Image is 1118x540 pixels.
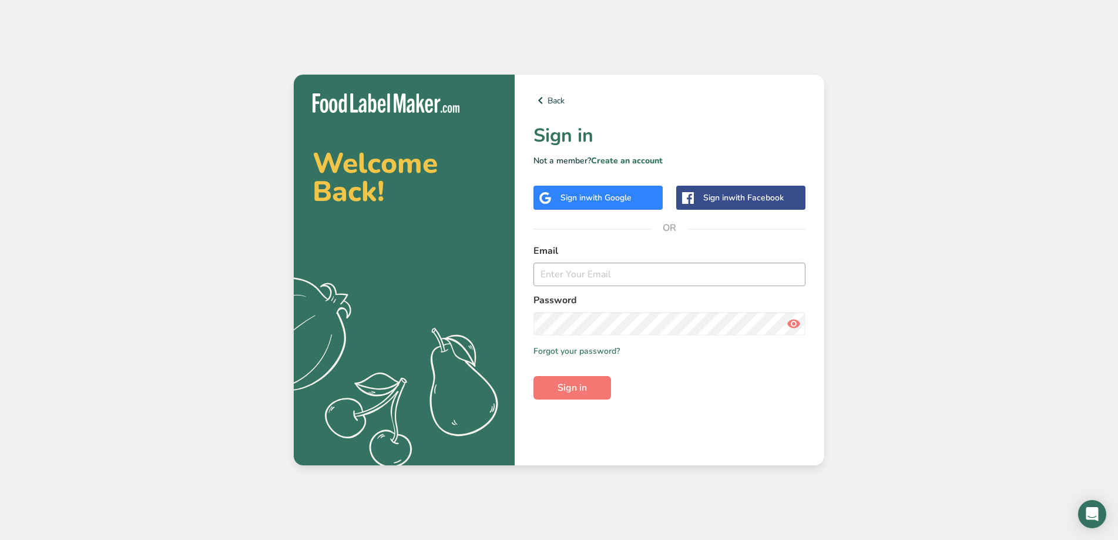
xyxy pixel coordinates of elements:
[533,244,805,258] label: Email
[313,93,459,113] img: Food Label Maker
[591,155,663,166] a: Create an account
[728,192,784,203] span: with Facebook
[533,345,620,357] a: Forgot your password?
[313,149,496,206] h2: Welcome Back!
[560,192,632,204] div: Sign in
[533,155,805,167] p: Not a member?
[533,122,805,150] h1: Sign in
[1078,500,1106,528] div: Open Intercom Messenger
[533,376,611,400] button: Sign in
[703,192,784,204] div: Sign in
[652,210,687,246] span: OR
[533,293,805,307] label: Password
[586,192,632,203] span: with Google
[533,93,805,108] a: Back
[558,381,587,395] span: Sign in
[533,263,805,286] input: Enter Your Email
